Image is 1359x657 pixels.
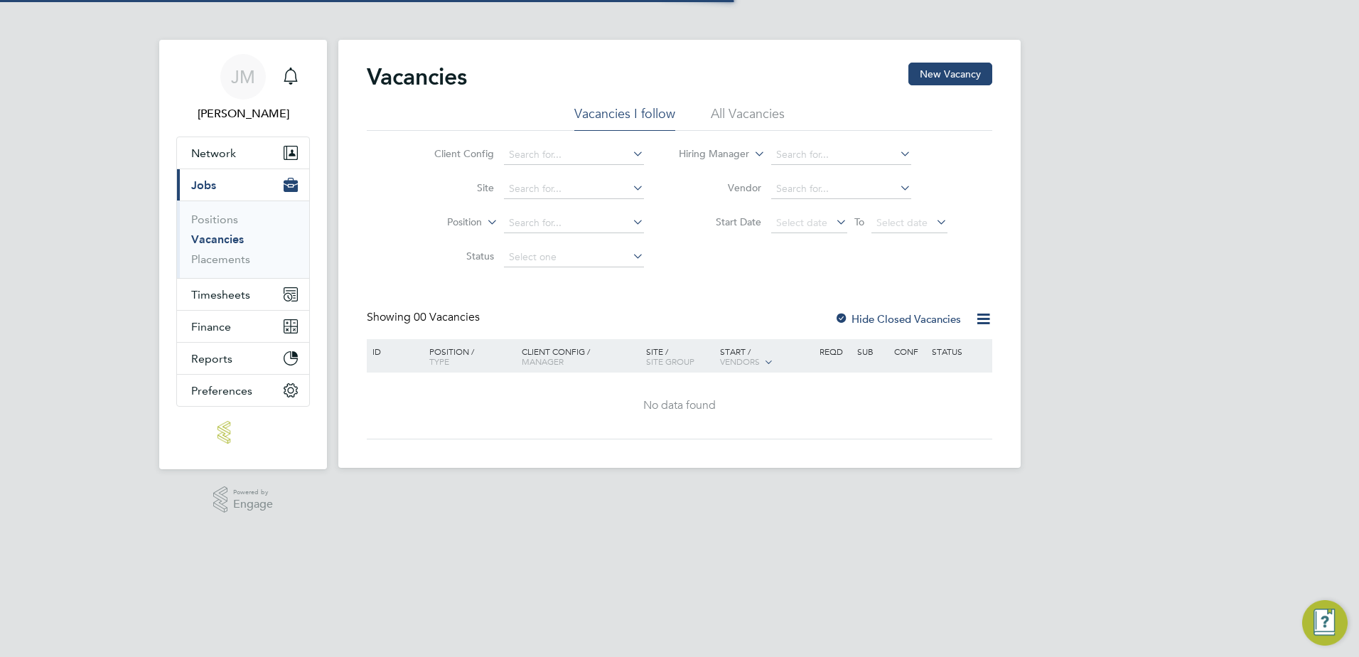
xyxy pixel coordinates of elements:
[876,216,928,229] span: Select date
[191,384,252,397] span: Preferences
[429,356,449,367] span: Type
[504,179,644,199] input: Search for...
[504,213,644,233] input: Search for...
[776,216,827,229] span: Select date
[834,312,961,326] label: Hide Closed Vacancies
[667,147,749,161] label: Hiring Manager
[504,145,644,165] input: Search for...
[191,213,238,226] a: Positions
[891,339,928,363] div: Conf
[522,356,564,367] span: Manager
[850,213,869,231] span: To
[191,233,244,246] a: Vacancies
[716,339,816,375] div: Start /
[176,105,310,122] span: Julie Miles
[414,310,480,324] span: 00 Vacancies
[176,421,310,444] a: Go to home page
[367,63,467,91] h2: Vacancies
[177,279,309,310] button: Timesheets
[367,310,483,325] div: Showing
[369,339,419,363] div: ID
[191,320,231,333] span: Finance
[177,137,309,169] button: Network
[177,311,309,342] button: Finance
[191,252,250,266] a: Placements
[369,398,990,413] div: No data found
[518,339,643,373] div: Client Config /
[771,179,911,199] input: Search for...
[771,145,911,165] input: Search for...
[177,343,309,374] button: Reports
[574,105,675,131] li: Vacancies I follow
[233,486,273,498] span: Powered by
[191,146,236,160] span: Network
[400,215,482,230] label: Position
[412,181,494,194] label: Site
[928,339,990,363] div: Status
[217,421,269,444] img: lloydrecruitment-logo-retina.png
[412,147,494,160] label: Client Config
[854,339,891,363] div: Sub
[908,63,992,85] button: New Vacancy
[679,215,761,228] label: Start Date
[231,68,255,86] span: JM
[176,54,310,122] a: JM[PERSON_NAME]
[191,178,216,192] span: Jobs
[504,247,644,267] input: Select one
[412,250,494,262] label: Status
[177,375,309,406] button: Preferences
[679,181,761,194] label: Vendor
[213,486,274,513] a: Powered byEngage
[711,105,785,131] li: All Vacancies
[646,356,694,367] span: Site Group
[177,169,309,201] button: Jobs
[419,339,518,373] div: Position /
[159,40,327,469] nav: Main navigation
[816,339,853,363] div: Reqd
[191,288,250,301] span: Timesheets
[191,352,232,365] span: Reports
[233,498,273,511] span: Engage
[720,356,760,367] span: Vendors
[643,339,717,373] div: Site /
[177,201,309,278] div: Jobs
[1302,600,1348,646] button: Engage Resource Center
